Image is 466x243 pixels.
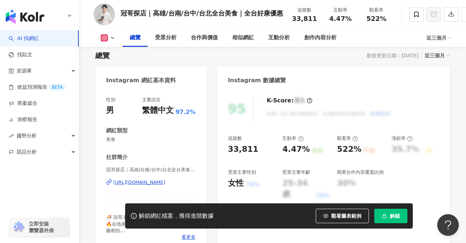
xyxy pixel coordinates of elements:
img: logo [6,9,44,24]
div: 繁體中文 [142,105,174,116]
a: 效益預測報告BETA [9,84,65,91]
div: 受眾分析 [155,34,177,42]
div: 男 [106,105,114,116]
div: K-Score : [267,97,312,105]
a: chrome extension立即安裝 瀏覽器外掛 [9,217,70,237]
div: 性別 [106,97,115,103]
button: 觀看圖表範例 [316,209,369,223]
div: 522% [337,144,361,155]
span: 看更多 [182,234,196,240]
span: 觀看圖表範例 [331,213,361,219]
div: 追蹤數 [228,135,242,142]
span: 97.2% [175,108,196,116]
div: 網紅類型 [106,127,128,134]
div: 漲粉率 [392,135,413,142]
div: Instagram 數據總覽 [228,76,286,84]
div: 互動率 [282,135,303,142]
span: 4.47% [329,15,352,22]
div: 33,811 [228,144,259,155]
div: 解鎖網紅檔案，獲得進階數據 [139,212,214,220]
div: 最後更新日期：[DATE] [366,53,419,58]
div: 商業合作內容覆蓋比例 [337,169,384,176]
span: 趨勢分析 [17,128,37,144]
div: 總覽 [130,34,141,42]
div: 受眾主要性別 [228,169,256,176]
a: [URL][DOMAIN_NAME] [106,179,196,186]
div: 近三個月 [425,51,450,60]
div: 主要語言 [142,97,161,103]
div: 受眾主要年齡 [282,169,310,176]
div: 合作與價值 [191,34,218,42]
div: 互動分析 [268,34,290,42]
div: 近三個月 [426,32,452,44]
a: 商案媒合 [9,100,37,107]
span: rise [9,133,14,138]
div: 冠哥探店｜高雄/台南/台中/台北全台美食｜全台好康優惠 [120,9,283,18]
span: 522% [366,15,387,22]
span: 冠哥探店｜高雄/台南/台中/台北全台美食｜全台好康優惠 | brotherguango [106,167,196,173]
div: 互動率 [327,6,354,14]
span: 33,811 [292,15,317,22]
div: 追蹤數 [291,6,318,14]
img: chrome extension [12,221,26,233]
a: searchAI 找網紅 [9,35,39,42]
div: 女性 [228,178,244,189]
div: 觀看率 [337,135,358,142]
span: 資源庫 [17,63,32,79]
div: [URL][DOMAIN_NAME] [113,179,165,186]
span: 競品分析 [17,144,37,160]
a: 找貼文 [9,51,32,58]
div: Instagram 網紅基本資料 [106,76,176,84]
button: 解鎖 [374,209,407,223]
div: 社群簡介 [106,154,128,161]
div: 創作內容分析 [304,34,337,42]
div: 4.47% [282,144,310,155]
a: 洞察報告 [9,116,37,123]
div: 觀看率 [363,6,390,14]
div: 總覽 [95,50,110,61]
div: 相似網紅 [232,34,254,42]
span: 美食 [106,136,196,143]
span: 解鎖 [390,213,400,219]
img: KOL Avatar [93,4,115,25]
span: 立即安裝 瀏覽器外掛 [29,221,54,234]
